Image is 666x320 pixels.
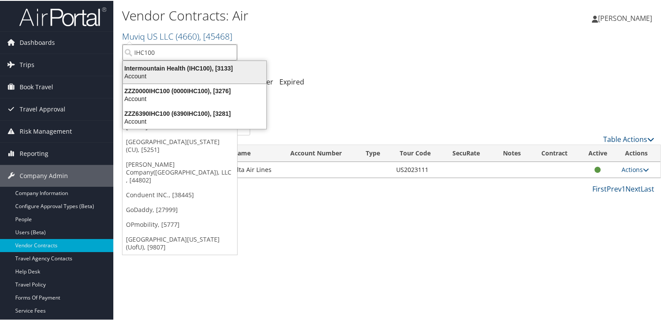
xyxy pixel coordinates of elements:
[641,183,654,193] a: Last
[176,30,199,41] span: ( 4660 )
[493,144,531,161] th: Notes: activate to sort column ascending
[622,183,625,193] a: 1
[122,187,237,202] a: Conduent INC., [38445]
[118,86,272,94] div: ZZZ0000IHC100 (0000IHC100), [3276]
[122,6,481,24] h1: Vendor Contracts: Air
[122,44,237,60] input: Search Accounts
[122,95,661,119] div: There are contracts.
[603,134,654,143] a: Table Actions
[20,120,72,141] span: Risk Management
[392,144,445,161] th: Tour Code: activate to sort column ascending
[122,30,232,41] a: Muviq US LLC
[225,161,282,177] td: Delta Air Lines
[592,183,607,193] a: First
[118,117,272,125] div: Account
[225,144,282,161] th: Name: activate to sort column ascending
[279,76,304,86] a: Expired
[20,53,34,75] span: Trips
[617,144,660,161] th: Actions
[122,231,237,254] a: [GEOGRAPHIC_DATA][US_STATE] (UofU), [9807]
[445,144,493,161] th: SecuRate: activate to sort column ascending
[607,183,622,193] a: Prev
[598,13,652,22] span: [PERSON_NAME]
[20,75,53,97] span: Book Travel
[122,134,237,156] a: [GEOGRAPHIC_DATA][US_STATE] (CU), [5251]
[199,30,232,41] span: , [ 45468 ]
[118,64,272,71] div: Intermountain Health (IHC100), [3133]
[118,94,272,102] div: Account
[122,202,237,216] a: GoDaddy, [27999]
[20,31,55,53] span: Dashboards
[118,109,272,117] div: ZZZ6390IHC100 (6390IHC100), [3281]
[531,144,578,161] th: Contract: activate to sort column ascending
[122,216,237,231] a: OPmobility, [5777]
[358,144,392,161] th: Type: activate to sort column ascending
[592,4,661,30] a: [PERSON_NAME]
[282,144,358,161] th: Account Number: activate to sort column ascending
[20,98,65,119] span: Travel Approval
[625,183,641,193] a: Next
[122,156,237,187] a: [PERSON_NAME] Company([GEOGRAPHIC_DATA]), LLC , [44802]
[578,144,617,161] th: Active: activate to sort column ascending
[20,142,48,164] span: Reporting
[19,6,106,26] img: airportal-logo.png
[118,71,272,79] div: Account
[392,161,445,177] td: US2023111
[622,165,649,173] a: Actions
[20,164,68,186] span: Company Admin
